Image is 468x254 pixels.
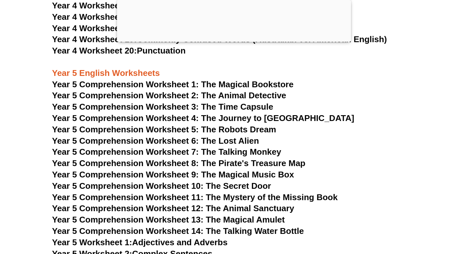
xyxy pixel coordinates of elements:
[52,136,259,146] a: Year 5 Comprehension Worksheet 6: The Lost Alien
[52,125,276,134] a: Year 5 Comprehension Worksheet 5: The Robots Dream
[52,226,304,236] a: Year 5 Comprehension Worksheet 14: The Talking Water Bottle
[52,34,137,44] span: Year 4 Worksheet 19:
[52,57,416,79] h3: Year 5 English Worksheets
[52,113,354,123] a: Year 5 Comprehension Worksheet 4: The Journey to [GEOGRAPHIC_DATA]
[52,215,285,224] a: Year 5 Comprehension Worksheet 13: The Magical Amulet
[52,237,132,247] span: Year 5 Worksheet 1:
[52,23,237,33] a: Year 4 Worksheet 18:Reading Comprehension
[52,23,137,33] span: Year 4 Worksheet 18:
[52,34,387,44] a: Year 4 Worksheet 19:Commonly Confused Words (Australian vs. American English)
[52,192,338,202] a: Year 5 Comprehension Worksheet 11: The Mystery of the Missing Book
[52,158,305,168] a: Year 5 Comprehension Worksheet 8: The Pirate's Treasure Map
[52,237,227,247] a: Year 5 Worksheet 1:Adjectives and Adverbs
[52,147,281,157] a: Year 5 Comprehension Worksheet 7: The Talking Monkey
[52,181,271,191] a: Year 5 Comprehension Worksheet 10: The Secret Door
[52,91,286,100] a: Year 5 Comprehension Worksheet 2: The Animal Detective
[52,12,137,22] span: Year 4 Worksheet 17:
[52,79,293,89] a: Year 5 Comprehension Worksheet 1: The Magical Bookstore
[52,12,262,22] a: Year 4 Worksheet 17:Word Families and Root Words
[52,46,137,55] span: Year 4 Worksheet 20:
[52,1,137,10] span: Year 4 Worksheet 16:
[357,181,468,254] iframe: Chat Widget
[52,170,294,179] a: Year 5 Comprehension Worksheet 9: The Magical Music Box
[52,1,186,10] a: Year 4 Worksheet 16:Plural Rules
[52,102,273,112] a: Year 5 Comprehension Worksheet 3: The Time Capsule
[52,203,294,213] a: Year 5 Comprehension Worksheet 12: The Animal Sanctuary
[52,46,186,55] a: Year 4 Worksheet 20:Punctuation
